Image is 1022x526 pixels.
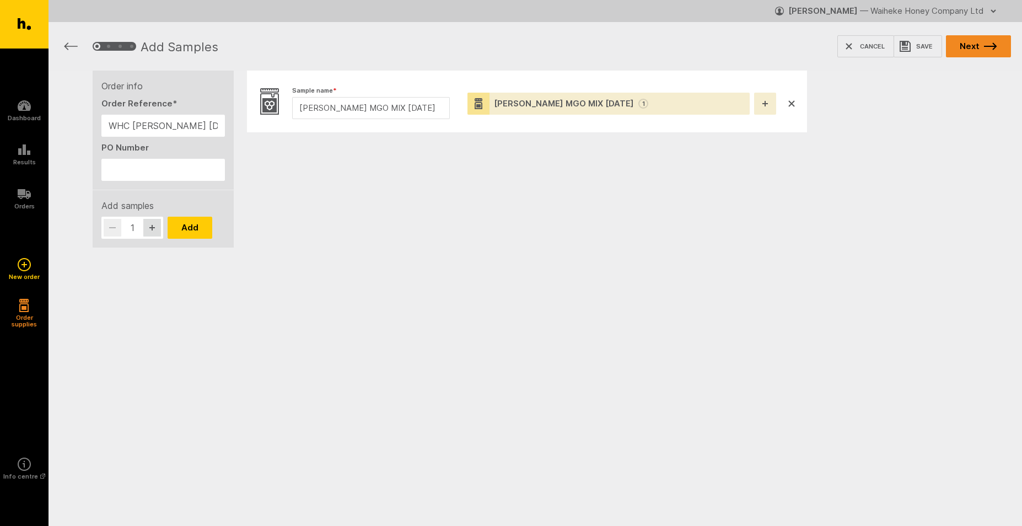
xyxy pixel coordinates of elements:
[292,84,432,97] label: Sample name
[8,314,41,328] h5: Order supplies
[494,97,634,110] div: [PERSON_NAME] MGO MIX [DATE]
[333,87,337,94] span: This field is required
[13,159,36,165] h5: Results
[638,99,648,109] div: 1
[775,2,1000,20] button: [PERSON_NAME] — Waiheke Honey Company Ltd
[837,35,894,57] button: Cancel
[788,6,858,16] strong: [PERSON_NAME]
[14,203,35,210] h5: Orders
[946,35,1011,57] button: Next
[101,199,225,212] h2: Add samples
[141,38,218,55] h1: Add Samples
[894,35,942,57] button: Save
[101,79,225,93] h2: Order info
[173,98,177,109] span: This field is required
[8,115,41,121] h5: Dashboard
[101,141,225,154] label: PO Number
[101,97,225,110] label: Order Reference
[168,217,212,239] button: Add
[860,6,983,16] span: — Waiheke Honey Company Ltd
[3,473,45,480] h5: Info centre
[9,273,40,280] h5: New order
[292,97,450,119] input: Enter your sample details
